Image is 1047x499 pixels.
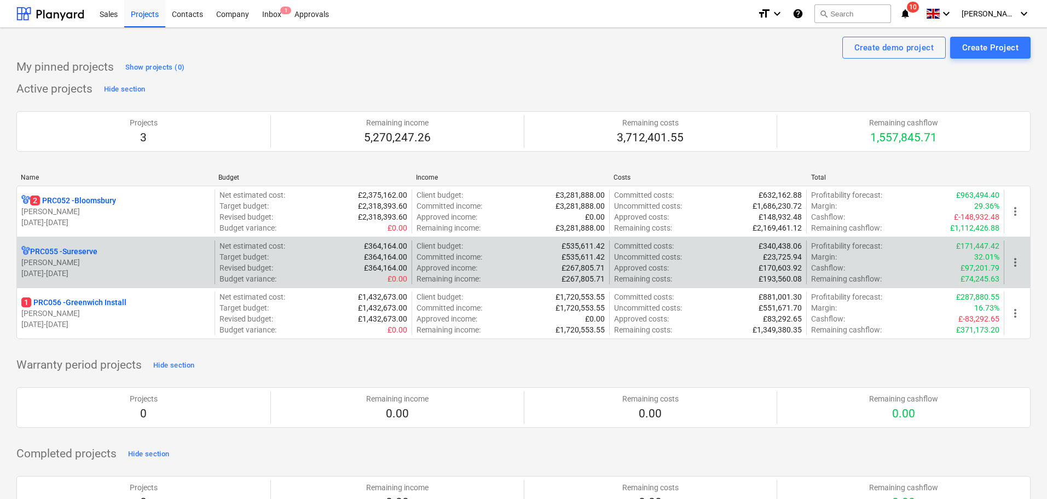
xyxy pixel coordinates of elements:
p: PRC052 - Bloomsbury [30,195,116,206]
iframe: Chat Widget [992,446,1047,499]
p: Client budget : [417,240,463,251]
p: Approved costs : [614,211,669,222]
p: £1,720,553.55 [556,291,605,302]
p: £364,164.00 [364,240,407,251]
p: Approved costs : [614,262,669,273]
p: Projects [130,393,158,404]
p: Remaining income [366,482,429,493]
p: Committed income : [417,302,482,313]
p: Remaining costs [622,482,679,493]
p: Client budget : [417,190,463,200]
p: PRC056 - Greenwich Install [21,297,126,308]
p: Target budget : [219,302,269,313]
p: Cashflow : [811,313,845,324]
p: PRC055 - Sureserve [30,246,97,257]
p: Committed costs : [614,190,674,200]
span: more_vert [1009,205,1022,218]
p: £171,447.42 [956,240,999,251]
p: 0.00 [622,406,679,422]
p: Active projects [16,82,92,97]
p: Target budget : [219,251,269,262]
p: £0.00 [387,273,407,284]
p: £2,318,393.60 [358,200,407,211]
p: £340,438.06 [759,240,802,251]
p: [PERSON_NAME] [21,257,210,268]
p: Remaining cashflow [869,482,938,493]
p: Uncommitted costs : [614,200,682,211]
p: £1,112,426.88 [950,222,999,233]
p: 1,557,845.71 [869,130,938,146]
div: Project has multi currencies enabled [21,195,30,206]
p: £0.00 [585,211,605,222]
p: 5,270,247.26 [364,130,431,146]
span: 10 [907,2,919,13]
p: £97,201.79 [961,262,999,273]
div: Create Project [962,41,1019,55]
p: Net estimated cost : [219,240,285,251]
p: Approved costs : [614,313,669,324]
p: Uncommitted costs : [614,251,682,262]
p: [PERSON_NAME] [21,206,210,217]
p: Revised budget : [219,211,273,222]
button: Create demo project [842,37,946,59]
p: Remaining income [364,117,431,128]
div: Project has multi currencies enabled [21,246,30,257]
p: [DATE] - [DATE] [21,217,210,228]
div: 2PRC052 -Bloomsbury[PERSON_NAME][DATE]-[DATE] [21,195,210,228]
p: £0.00 [387,222,407,233]
p: £632,162.88 [759,190,802,200]
span: search [819,9,828,18]
p: Remaining cashflow [869,393,938,404]
p: 0.00 [366,406,429,422]
p: £1,432,673.00 [358,302,407,313]
p: £2,375,162.00 [358,190,407,200]
div: Show projects (0) [125,61,184,74]
i: Knowledge base [793,7,803,20]
p: £1,432,673.00 [358,313,407,324]
p: £23,725.94 [763,251,802,262]
p: Committed income : [417,251,482,262]
span: more_vert [1009,307,1022,320]
p: £-83,292.65 [958,313,999,324]
p: Cashflow : [811,211,845,222]
p: £364,164.00 [364,262,407,273]
i: keyboard_arrow_down [771,7,784,20]
button: Show projects (0) [123,59,187,76]
p: [DATE] - [DATE] [21,319,210,330]
div: Income [416,174,605,181]
p: 3,712,401.55 [617,130,684,146]
p: Completed projects [16,446,117,462]
p: Projects [130,482,158,493]
div: Create demo project [854,41,934,55]
p: Margin : [811,302,837,313]
p: Remaining costs : [614,273,672,284]
span: [PERSON_NAME] [962,9,1016,18]
p: 16.73% [974,302,999,313]
div: Hide section [104,83,145,96]
p: £3,281,888.00 [556,200,605,211]
p: Target budget : [219,200,269,211]
p: £193,560.08 [759,273,802,284]
p: 29.36% [974,200,999,211]
p: Remaining income : [417,222,481,233]
p: Remaining costs : [614,222,672,233]
button: Search [814,4,891,23]
p: Warranty period projects [16,358,142,373]
span: 1 [280,7,291,14]
p: Net estimated cost : [219,190,285,200]
p: 0 [130,406,158,422]
p: Client budget : [417,291,463,302]
p: Remaining income : [417,273,481,284]
p: Remaining cashflow : [811,273,882,284]
p: £3,281,888.00 [556,222,605,233]
p: Approved income : [417,313,477,324]
span: 2 [30,196,40,205]
div: Hide section [153,359,194,372]
button: Hide section [125,445,172,463]
button: Hide section [151,357,197,374]
p: [PERSON_NAME] [21,308,210,319]
p: Profitability forecast : [811,291,882,302]
p: Remaining costs [622,393,679,404]
p: Uncommitted costs : [614,302,682,313]
p: Remaining income : [417,324,481,335]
